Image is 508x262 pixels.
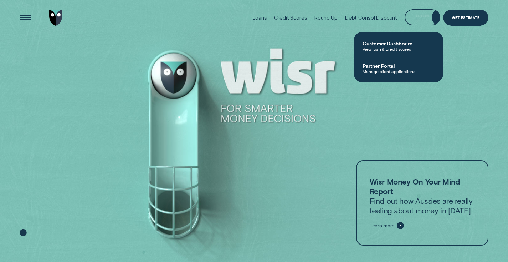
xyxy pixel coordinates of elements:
span: Customer Dashboard [363,40,435,46]
div: Log in [416,14,429,17]
span: Partner Portal [363,63,435,69]
button: Log in [405,9,440,25]
a: Wisr Money On Your Mind ReportFind out how Aussies are really feeling about money in [DATE].Learn... [356,160,488,245]
div: Loans [253,15,267,21]
div: Credit Scores [274,15,307,21]
div: Debt Consol Discount [345,15,397,21]
span: View loan & credit scores [363,46,435,51]
span: Manage client applications [363,69,435,74]
a: Customer DashboardView loan & credit scores [354,35,443,57]
div: Round Up [314,15,338,21]
p: Find out how Aussies are really feeling about money in [DATE]. [370,177,475,215]
a: Get Estimate [443,10,488,26]
a: Partner PortalManage client applications [354,57,443,80]
button: Open Menu [17,10,34,26]
span: Learn more [370,223,395,229]
strong: Wisr Money On Your Mind Report [370,177,460,196]
img: Wisr [49,10,62,26]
